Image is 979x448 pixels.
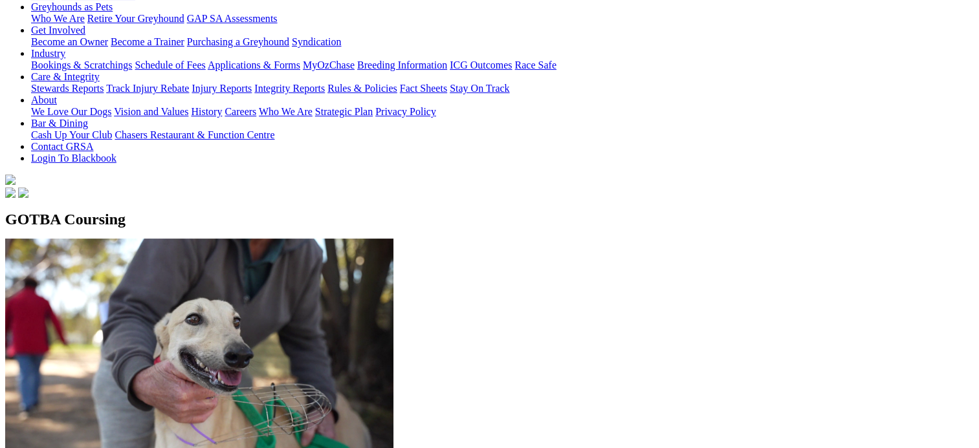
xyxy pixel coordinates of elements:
a: Chasers Restaurant & Function Centre [115,129,274,140]
div: Care & Integrity [31,83,974,94]
a: History [191,106,222,117]
a: Privacy Policy [375,106,436,117]
a: Contact GRSA [31,141,93,152]
div: Get Involved [31,36,974,48]
a: Careers [225,106,256,117]
a: Stewards Reports [31,83,104,94]
a: Get Involved [31,25,85,36]
a: Injury Reports [192,83,252,94]
div: About [31,106,974,118]
a: Login To Blackbook [31,153,116,164]
img: twitter.svg [18,187,28,198]
div: Industry [31,59,974,71]
a: Become an Owner [31,36,108,47]
div: Bar & Dining [31,129,974,141]
a: Breeding Information [357,59,447,70]
a: Cash Up Your Club [31,129,112,140]
a: Become a Trainer [111,36,184,47]
a: Vision and Values [114,106,188,117]
a: Industry [31,48,65,59]
a: Who We Are [31,13,85,24]
a: Integrity Reports [254,83,325,94]
a: Retire Your Greyhound [87,13,184,24]
a: Who We Are [259,106,313,117]
a: Race Safe [514,59,556,70]
img: facebook.svg [5,187,16,198]
a: MyOzChase [303,59,355,70]
a: Strategic Plan [315,106,373,117]
a: Care & Integrity [31,71,100,82]
a: Syndication [292,36,341,47]
a: We Love Our Dogs [31,106,111,117]
a: Bookings & Scratchings [31,59,132,70]
a: Fact Sheets [400,83,447,94]
a: Rules & Policies [327,83,397,94]
a: Schedule of Fees [135,59,205,70]
a: Track Injury Rebate [106,83,189,94]
span: GOTBA Coursing [5,211,126,228]
a: GAP SA Assessments [187,13,278,24]
div: Greyhounds as Pets [31,13,974,25]
a: Stay On Track [450,83,509,94]
a: Greyhounds as Pets [31,1,113,12]
a: ICG Outcomes [450,59,512,70]
a: Purchasing a Greyhound [187,36,289,47]
a: About [31,94,57,105]
a: Applications & Forms [208,59,300,70]
a: Bar & Dining [31,118,88,129]
img: logo-grsa-white.png [5,175,16,185]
